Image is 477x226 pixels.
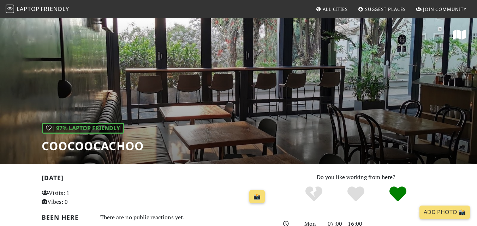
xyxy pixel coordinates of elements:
[42,174,268,184] h2: [DATE]
[6,5,14,13] img: LaptopFriendly
[42,189,112,207] p: Visits: 1 Vibes: 0
[419,206,470,219] a: Add Photo 📸
[6,3,69,16] a: LaptopFriendly LaptopFriendly
[41,5,69,13] span: Friendly
[293,185,335,203] div: No
[377,185,419,203] div: Definitely!
[42,123,124,134] div: | 97% Laptop Friendly
[355,3,409,16] a: Suggest Places
[42,139,144,153] h1: Coocoocachoo
[313,3,351,16] a: All Cities
[100,212,268,222] div: There are no public reactions yet.
[423,6,466,12] span: Join Community
[413,3,469,16] a: Join Community
[365,6,406,12] span: Suggest Places
[276,173,436,182] p: Do you like working from here?
[42,214,92,221] h2: Been here
[17,5,40,13] span: Laptop
[335,185,377,203] div: Yes
[323,6,348,12] span: All Cities
[249,190,265,203] a: 📸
